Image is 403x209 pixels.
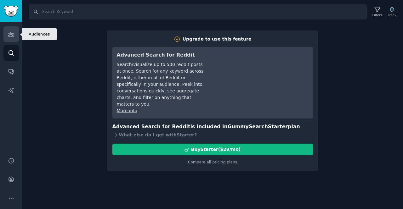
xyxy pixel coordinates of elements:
img: GummySearch logo [4,6,18,17]
div: Upgrade to use this feature [183,36,252,42]
h3: Advanced Search for Reddit is included in plan [112,123,313,131]
button: BuyStarter($29/mo) [112,144,313,155]
h3: Advanced Search for Reddit [117,51,205,59]
div: Search/visualize up to 500 reddit posts at once. Search for any keyword across Reddit, either in ... [117,61,205,107]
iframe: YouTube video player [214,51,309,98]
span: GummySearch Starter [228,124,288,129]
div: What else do I get with Starter ? [112,130,313,139]
a: Compare all pricing plans [188,160,237,164]
div: Filters [372,13,382,17]
a: More info [117,108,137,113]
div: Buy Starter ($ 29 /mo ) [191,146,241,153]
input: Search Keyword [29,4,367,19]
